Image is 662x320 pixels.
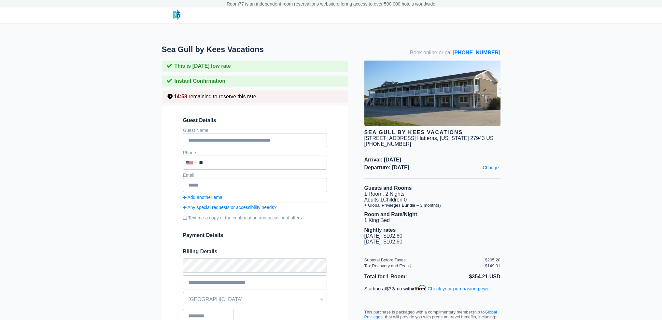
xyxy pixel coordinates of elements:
[364,130,500,135] div: Sea Gull by Kees Vacations
[410,50,500,56] span: Book online or call
[364,310,497,319] a: Global Privileges
[481,163,500,172] a: Change
[364,61,500,126] img: hotel image
[183,150,196,155] label: Phone
[485,257,500,262] div: $205.20
[364,197,500,203] li: Adults 1
[364,165,500,171] span: Departure: [DATE]
[364,263,485,268] div: Tax Recovery and Fees:
[428,286,491,291] a: Check your purchasing power - Learn more about Affirm Financing (opens in modal)
[173,9,180,21] img: logo-header-small.png
[183,195,327,200] a: Add another email
[183,213,327,223] label: Text me a copy of the confirmation and occasional offers
[364,191,500,197] li: 1 Room, 2 Nights
[162,76,348,87] div: Instant Confirmation
[183,294,327,305] span: [GEOGRAPHIC_DATA]
[440,135,469,141] span: [US_STATE]
[183,173,194,178] label: Email
[432,272,500,281] li: $354.21 USD
[174,94,187,99] span: 14:58
[417,135,438,141] span: Hatteras,
[183,128,209,133] label: Guest Name
[364,310,500,319] p: This purchase is packaged with a complimentary membership to , that will provide you with premium...
[184,156,197,169] div: United States: +1
[364,141,500,147] div: [PHONE_NUMBER]
[364,239,402,244] span: [DATE] $102.60
[364,217,500,223] li: 1 King Bed
[412,285,426,291] span: Affirm
[183,118,327,123] span: Guest Details
[386,286,394,291] span: $32
[364,203,500,208] li: + Global Privileges Bundle – 3 month(s)
[364,185,412,191] b: Guests and Rooms
[383,197,407,202] span: Children 0
[364,272,432,281] li: Total for 1 Room:
[183,232,223,238] span: Payment Details
[364,257,485,262] div: Subtotal Before Taxes:
[364,135,416,141] div: [STREET_ADDRESS]
[453,50,500,55] a: [PHONE_NUMBER]
[364,233,402,239] span: [DATE] $102.60
[364,157,500,163] span: Arrival: [DATE]
[486,135,493,141] span: US
[162,61,348,72] div: This is [DATE] low rate
[162,45,364,54] h1: Sea Gull by Kees Vacations
[183,249,327,255] span: Billing Details
[364,285,500,291] p: Starting at /mo with .
[189,94,256,99] span: remaining to reserve this rate
[364,227,396,233] b: Nightly rates
[183,205,327,210] a: Any special requests or accessibility needs?
[485,263,500,268] div: $149.01
[364,212,417,217] b: Room and Rate/Night
[470,135,485,141] span: 27943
